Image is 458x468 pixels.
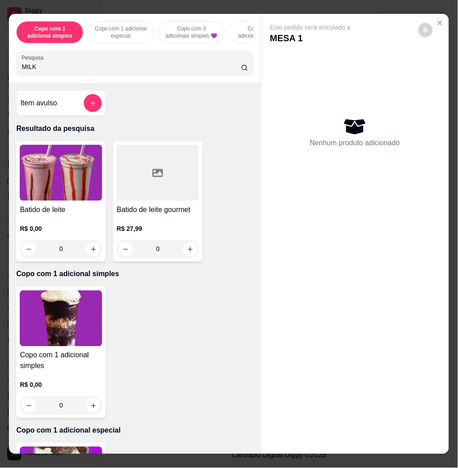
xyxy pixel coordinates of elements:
h4: Item avulso [20,98,57,108]
p: Copo com 3 adicionais simples 💜 [165,25,217,39]
p: Copo com 1 adicional simples [24,25,76,39]
img: imagem do produto [20,290,102,347]
button: Fechar [433,16,447,30]
input: Pesquisa [22,62,241,71]
font: Copo com 1 adicional simples [20,351,89,370]
label: Pesquisa [22,54,47,61]
p: R$ 0,00 [20,224,102,233]
p: Nenhum produto adicionado [310,138,400,148]
button: adicionar item separado [84,94,102,112]
font: MESA 1 [270,33,303,43]
font: Batido de leite [20,206,65,213]
p: Copo com 1 adicional especial [95,25,147,39]
button: diminuir a quantidade de produtos [419,23,433,37]
p: Copo com 2 adicionais simples e 1 especial💜 [236,25,288,39]
img: imagem do produto [20,145,102,201]
p: R$ 0,00 [20,381,102,390]
p: R$ 27,99 [117,224,199,233]
p: Este pedido será vinculado a [270,23,351,32]
p: Resultado da pesquisa [16,123,253,134]
p: Copo com 1 adicional especial [16,425,253,436]
button: diminuir a quantidade de produtos [118,242,133,256]
font: Batido de leite gourmet [117,206,190,213]
button: aumentar a quantidade de produtos [183,242,197,256]
p: Copo com 1 adicional simples [16,269,253,280]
